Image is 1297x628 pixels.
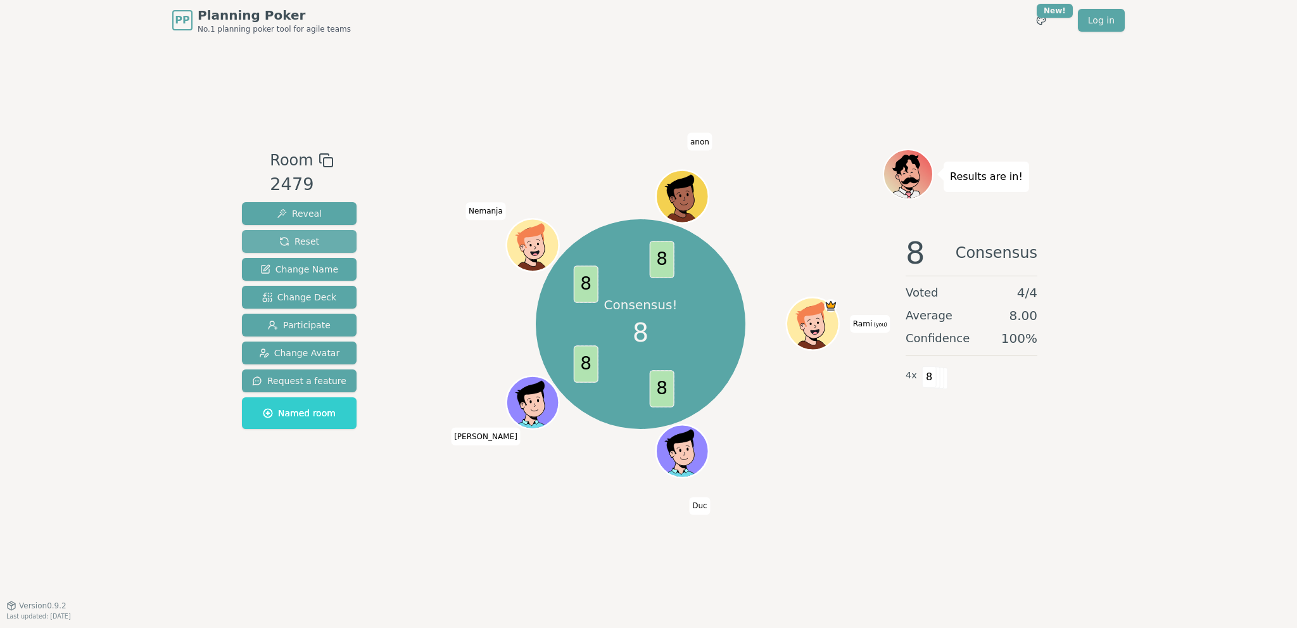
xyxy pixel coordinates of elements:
span: No.1 planning poker tool for agile teams [198,24,351,34]
span: Participate [268,319,331,331]
span: Reset [279,235,319,248]
span: 8 [649,241,674,278]
span: Click to change your name [687,133,712,151]
span: Last updated: [DATE] [6,613,71,620]
span: 4 x [906,369,917,383]
span: 8 [649,370,674,407]
span: Rami is the host [824,299,837,312]
span: Change Avatar [259,347,340,359]
span: Version 0.9.2 [19,601,66,611]
span: 8 [906,238,925,268]
span: Named room [263,407,336,420]
button: Request a feature [242,369,357,392]
span: PP [175,13,189,28]
span: (you) [872,322,887,328]
span: 4 / 4 [1017,284,1037,302]
div: 2479 [270,172,333,198]
span: Planning Poker [198,6,351,24]
span: Consensus [956,238,1037,268]
span: Room [270,149,313,172]
button: Change Avatar [242,342,357,364]
p: Results are in! [950,168,1023,186]
span: Confidence [906,330,970,347]
span: Voted [906,284,939,302]
button: Reveal [242,202,357,225]
button: Version0.9.2 [6,601,66,611]
button: Participate [242,314,357,336]
button: Change Name [242,258,357,281]
span: 8 [922,366,937,388]
a: PPPlanning PokerNo.1 planning poker tool for agile teams [172,6,351,34]
span: Click to change your name [465,203,506,221]
button: Named room [242,397,357,429]
span: Click to change your name [850,315,890,333]
span: Average [906,307,952,324]
span: Request a feature [252,375,346,387]
span: Reveal [277,207,322,220]
a: Log in [1078,9,1125,32]
span: Change Deck [262,291,336,304]
span: Click to change your name [689,497,710,515]
span: 100 % [1001,330,1037,347]
span: Change Name [260,263,338,276]
span: Click to change your name [451,428,521,445]
p: Consensus! [604,296,678,314]
span: 8 [573,266,598,303]
span: 8 [573,345,598,383]
span: 8 [633,314,648,352]
button: Reset [242,230,357,253]
button: Change Deck [242,286,357,309]
button: New! [1030,9,1053,32]
div: New! [1037,4,1073,18]
button: Click to change your avatar [788,299,837,349]
span: 8.00 [1009,307,1037,324]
